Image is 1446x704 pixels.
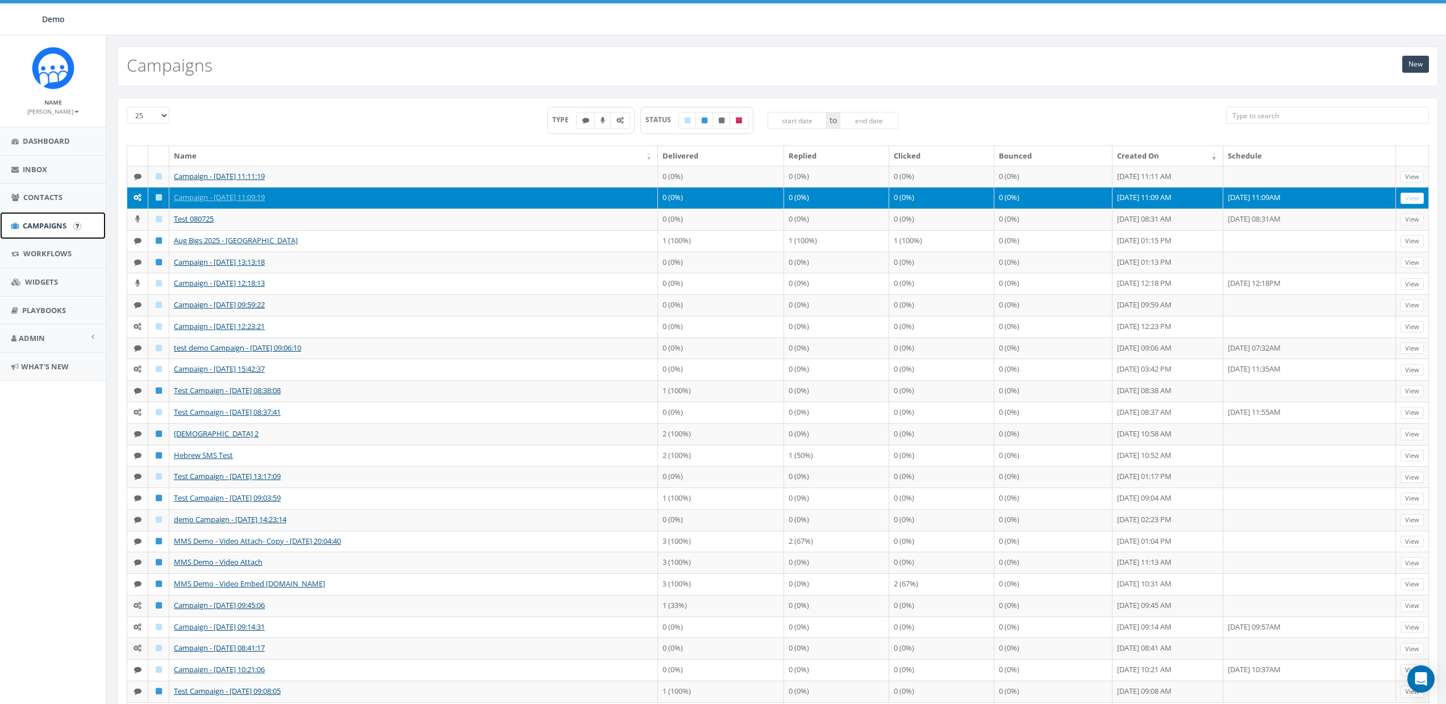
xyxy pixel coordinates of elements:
[1112,681,1223,702] td: [DATE] 09:08 AM
[889,402,994,423] td: 0 (0%)
[1401,557,1424,569] a: View
[1223,659,1396,681] td: [DATE] 10:37AM
[134,602,141,609] i: Automated Message
[23,164,47,174] span: Inbox
[994,187,1112,209] td: 0 (0%)
[994,445,1112,466] td: 0 (0%)
[1112,273,1223,294] td: [DATE] 12:18 PM
[658,488,784,509] td: 1 (100%)
[169,146,658,166] th: Name: activate to sort column ascending
[134,494,141,502] i: Text SMS
[134,194,141,201] i: Automated Message
[840,112,899,129] input: end date
[784,509,889,531] td: 0 (0%)
[658,402,784,423] td: 0 (0%)
[44,98,62,106] small: Name
[1112,659,1223,681] td: [DATE] 10:21 AM
[21,361,69,372] span: What's New
[784,273,889,294] td: 0 (0%)
[156,365,162,373] i: Draft
[174,514,286,524] a: demo Campaign - [DATE] 14:23:14
[134,259,141,266] i: Text SMS
[1401,643,1424,655] a: View
[156,215,162,223] i: Draft
[552,115,577,124] span: TYPE
[174,407,281,417] a: Test Campaign - [DATE] 08:37:41
[784,466,889,488] td: 0 (0%)
[658,466,784,488] td: 0 (0%)
[889,294,994,316] td: 0 (0%)
[784,230,889,252] td: 1 (100%)
[658,616,784,638] td: 0 (0%)
[1112,552,1223,573] td: [DATE] 11:13 AM
[156,430,162,438] i: Published
[658,359,784,380] td: 0 (0%)
[1223,338,1396,359] td: [DATE] 07:32AM
[784,338,889,359] td: 0 (0%)
[174,557,262,567] a: MMS Demo - Video Attach
[174,578,325,589] a: MMS Demo - Video Embed [DOMAIN_NAME]
[1401,214,1424,226] a: View
[156,602,162,609] i: Published
[134,516,141,523] i: Text SMS
[32,47,74,89] img: Icon_1.png
[994,380,1112,402] td: 0 (0%)
[27,107,79,115] small: [PERSON_NAME]
[156,344,162,352] i: Draft
[156,559,162,566] i: Published
[827,112,840,129] span: to
[889,273,994,294] td: 0 (0%)
[889,573,994,595] td: 2 (67%)
[174,428,259,439] a: [DEMOGRAPHIC_DATA] 2
[156,237,162,244] i: Published
[23,220,66,231] span: Campaigns
[994,681,1112,702] td: 0 (0%)
[889,423,994,445] td: 0 (0%)
[702,117,707,124] i: Published
[1112,146,1223,166] th: Created On: activate to sort column ascending
[1112,209,1223,230] td: [DATE] 08:31 AM
[784,681,889,702] td: 0 (0%)
[658,573,784,595] td: 3 (100%)
[134,409,141,416] i: Automated Message
[1112,573,1223,595] td: [DATE] 10:31 AM
[1223,187,1396,209] td: [DATE] 11:09AM
[174,278,265,288] a: Campaign - [DATE] 12:18:13
[658,294,784,316] td: 0 (0%)
[1401,193,1424,205] a: View
[658,338,784,359] td: 0 (0%)
[156,259,162,266] i: Published
[1112,616,1223,638] td: [DATE] 09:14 AM
[994,316,1112,338] td: 0 (0%)
[994,146,1112,166] th: Bounced
[1223,146,1396,166] th: Schedule
[994,531,1112,552] td: 0 (0%)
[73,222,81,230] input: Submit
[1112,595,1223,616] td: [DATE] 09:45 AM
[784,531,889,552] td: 2 (67%)
[174,364,265,374] a: Campaign - [DATE] 15:42:37
[889,316,994,338] td: 0 (0%)
[1223,209,1396,230] td: [DATE] 08:31AM
[994,423,1112,445] td: 0 (0%)
[889,380,994,402] td: 0 (0%)
[784,316,889,338] td: 0 (0%)
[134,580,141,588] i: Text SMS
[134,323,141,330] i: Automated Message
[1112,316,1223,338] td: [DATE] 12:23 PM
[25,277,58,287] span: Widgets
[1401,600,1424,612] a: View
[658,595,784,616] td: 1 (33%)
[156,301,162,309] i: Draft
[174,643,265,653] a: Campaign - [DATE] 08:41:17
[994,509,1112,531] td: 0 (0%)
[594,112,611,129] label: Ringless Voice Mail
[174,664,265,674] a: Campaign - [DATE] 10:21:06
[889,509,994,531] td: 0 (0%)
[156,580,162,588] i: Published
[1112,466,1223,488] td: [DATE] 01:17 PM
[658,509,784,531] td: 0 (0%)
[1223,616,1396,638] td: [DATE] 09:57AM
[889,552,994,573] td: 0 (0%)
[156,688,162,695] i: Published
